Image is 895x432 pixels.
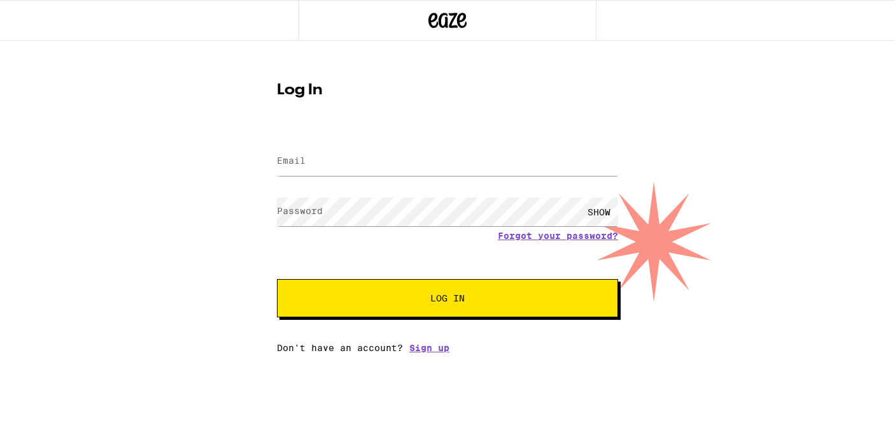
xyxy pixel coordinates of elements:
h1: Log In [277,83,618,98]
button: Log In [277,279,618,317]
label: Email [277,155,306,166]
a: Sign up [409,343,449,353]
div: SHOW [580,198,618,226]
label: Password [277,206,323,216]
input: Email [277,147,618,176]
a: Forgot your password? [498,231,618,241]
span: Log In [430,294,465,303]
div: Don't have an account? [277,343,618,353]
